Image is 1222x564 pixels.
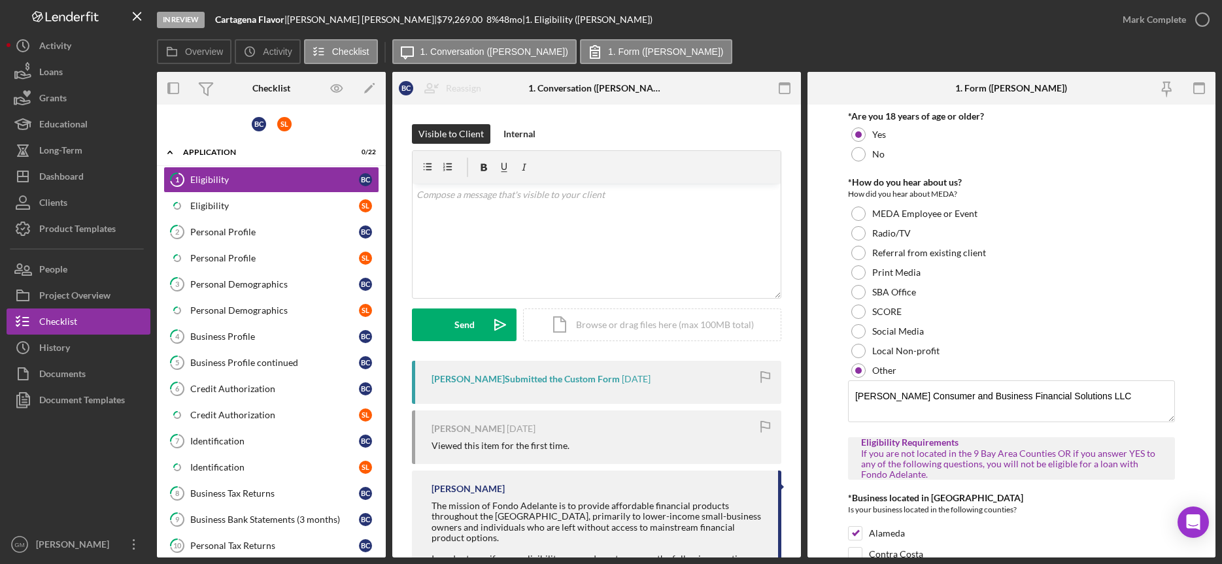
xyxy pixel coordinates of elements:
div: Visible to Client [418,124,484,144]
div: B C [359,539,372,552]
a: 2Personal ProfileBC [163,219,379,245]
div: Product Templates [39,216,116,245]
button: Mark Complete [1110,7,1215,33]
label: Checklist [332,46,369,57]
div: Open Intercom Messenger [1178,506,1209,538]
div: B C [359,330,372,343]
label: Activity [263,46,292,57]
button: Project Overview [7,282,150,308]
div: Dashboard [39,163,84,193]
tspan: 4 [175,332,180,340]
label: 1. Form ([PERSON_NAME]) [608,46,724,57]
tspan: 5 [175,358,179,367]
div: Personal Demographics [190,279,359,290]
div: People [39,256,67,286]
div: Educational [39,111,88,141]
tspan: 6 [175,384,180,393]
div: 0 / 22 [352,148,376,156]
label: MEDA Employee or Event [872,208,977,219]
tspan: 8 [175,489,179,497]
a: 1EligibilityBC [163,167,379,193]
div: S L [359,461,372,474]
div: Grants [39,85,67,114]
div: Application [183,148,343,156]
div: Document Templates [39,387,125,416]
div: B C [359,435,372,448]
div: B C [359,487,372,500]
div: [PERSON_NAME] [PERSON_NAME] | [287,14,437,25]
button: GM[PERSON_NAME] [7,531,150,557]
div: Long-Term [39,137,82,167]
label: Social Media [872,326,924,337]
label: Other [872,365,896,376]
div: Credit Authorization [190,410,359,420]
button: Dashboard [7,163,150,190]
label: Contra Costa [869,548,923,561]
div: Personal Profile [190,253,359,263]
a: 8Business Tax ReturnsBC [163,480,379,506]
text: GM [14,541,24,548]
button: Long-Term [7,137,150,163]
div: Business Profile [190,331,359,342]
button: Document Templates [7,387,150,413]
label: Alameda [869,527,905,540]
div: [PERSON_NAME] [432,423,505,434]
div: [PERSON_NAME] [432,484,505,494]
div: Eligibility [190,174,359,185]
button: History [7,335,150,361]
label: SCORE [872,307,902,317]
a: EligibilitySL [163,193,379,219]
div: B C [359,356,372,369]
div: B C [359,225,372,239]
label: Referral from existing client [872,248,986,258]
tspan: 7 [175,437,180,445]
div: Loans [39,59,63,88]
a: 9Business Bank Statements (3 months)BC [163,506,379,533]
div: [PERSON_NAME] Submitted the Custom Form [432,374,620,384]
label: Overview [185,46,223,57]
button: 1. Form ([PERSON_NAME]) [580,39,732,64]
label: Yes [872,129,886,140]
button: Send [412,308,517,341]
button: Activity [7,33,150,59]
div: Viewed this item for the first time. [432,440,569,451]
div: Business Bank Statements (3 months) [190,514,359,525]
div: B C [359,513,372,526]
label: SBA Office [872,287,916,297]
button: Visible to Client [412,124,490,144]
button: Checklist [304,39,378,64]
div: Checklist [39,308,77,338]
div: Personal Tax Returns [190,540,359,551]
a: Grants [7,85,150,111]
div: Documents [39,361,86,390]
div: Activity [39,33,71,62]
tspan: 2 [175,227,179,236]
label: No [872,149,885,159]
div: History [39,335,70,364]
div: Mark Complete [1123,7,1186,33]
div: Identification [190,462,359,473]
div: Personal Demographics [190,305,359,316]
label: 1. Conversation ([PERSON_NAME]) [420,46,568,57]
div: Eligibility Requirements [861,437,1162,448]
div: In Review [157,12,205,28]
time: 2025-05-21 22:35 [507,423,535,434]
a: Loans [7,59,150,85]
div: B C [359,278,372,291]
div: Business Tax Returns [190,488,359,499]
tspan: 1 [175,175,179,184]
a: IdentificationSL [163,454,379,480]
div: Checklist [252,83,290,93]
a: Documents [7,361,150,387]
div: | [215,14,287,25]
tspan: 3 [175,280,179,288]
div: If you are not located in the 9 Bay Area Counties OR if you answer YES to any of the following qu... [861,448,1162,480]
div: How did you hear about MEDA? [848,188,1175,201]
a: Credit AuthorizationSL [163,402,379,428]
div: B C [252,117,266,131]
div: *Are you 18 years of age or older? [848,111,1175,122]
tspan: 9 [175,515,180,523]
